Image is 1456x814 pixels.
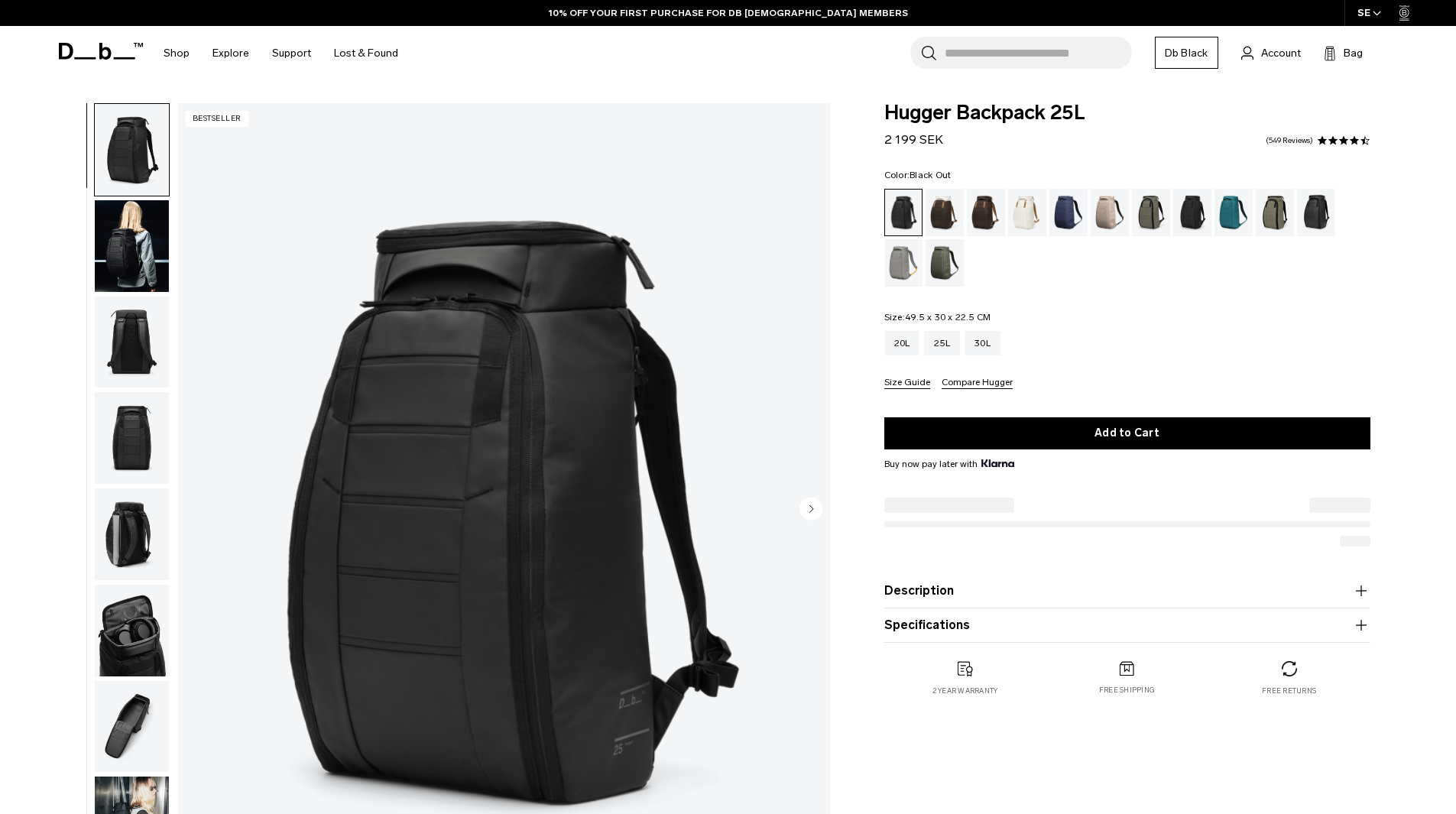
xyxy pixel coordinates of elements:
[884,103,1370,123] span: Hugger Backpack 25L
[1344,45,1363,61] span: Bag
[334,26,398,80] a: Lost & Found
[965,331,1000,355] a: 30L
[1173,189,1211,236] a: Charcoal Grey
[884,417,1370,449] button: Add to Cart
[549,6,908,20] a: 10% OFF YOUR FIRST PURCHASE FOR DB [DEMOGRAPHIC_DATA] MEMBERS
[95,681,169,773] img: Hugger Backpack 25L Black Out
[1261,45,1301,61] span: Account
[981,459,1014,467] img: {"height" => 20, "alt" => "Klarna"}
[884,189,923,236] a: Black Out
[1008,189,1046,236] a: Oatmilk
[164,26,190,80] a: Shop
[884,616,1370,634] button: Specifications
[1049,189,1088,236] a: Blue Hour
[942,378,1013,389] button: Compare Hugger
[1155,37,1218,69] a: Db Black
[152,26,410,80] nav: Main Navigation
[884,239,923,287] a: Sand Grey
[1099,685,1155,696] p: Free shipping
[884,170,952,180] legend: Color:
[1297,189,1335,236] a: Reflective Black
[95,297,169,388] img: Hugger Backpack 25L Black Out
[924,331,960,355] a: 25L
[910,170,951,180] span: Black Out
[1132,189,1170,236] a: Forest Green
[1262,686,1316,696] p: Free returns
[95,488,169,580] img: Hugger Backpack 25L Black Out
[94,488,170,581] button: Hugger Backpack 25L Black Out
[94,199,170,293] button: Hugger Backpack 25L Black Out
[1091,189,1129,236] a: Fogbow Beige
[212,26,249,80] a: Explore
[1256,189,1294,236] a: Mash Green
[967,189,1005,236] a: Espresso
[884,331,920,355] a: 20L
[94,680,170,773] button: Hugger Backpack 25L Black Out
[884,582,1370,600] button: Description
[926,239,964,287] a: Moss Green
[1324,44,1363,62] button: Bag
[884,132,943,147] span: 2 199 SEK
[94,584,170,677] button: Hugger Backpack 25L Black Out
[95,585,169,676] img: Hugger Backpack 25L Black Out
[95,392,169,484] img: Hugger Backpack 25L Black Out
[94,391,170,485] button: Hugger Backpack 25L Black Out
[1241,44,1301,62] a: Account
[94,103,170,196] button: Hugger Backpack 25L Black Out
[186,111,248,127] p: Bestseller
[1266,137,1313,144] a: 549 reviews
[905,312,991,323] span: 49.5 x 30 x 22.5 CM
[932,686,998,696] p: 2 year warranty
[884,313,991,322] legend: Size:
[799,497,822,523] button: Next slide
[884,457,1014,471] span: Buy now pay later with
[95,200,169,292] img: Hugger Backpack 25L Black Out
[884,378,930,389] button: Size Guide
[272,26,311,80] a: Support
[94,296,170,389] button: Hugger Backpack 25L Black Out
[1214,189,1253,236] a: Midnight Teal
[95,104,169,196] img: Hugger Backpack 25L Black Out
[926,189,964,236] a: Cappuccino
